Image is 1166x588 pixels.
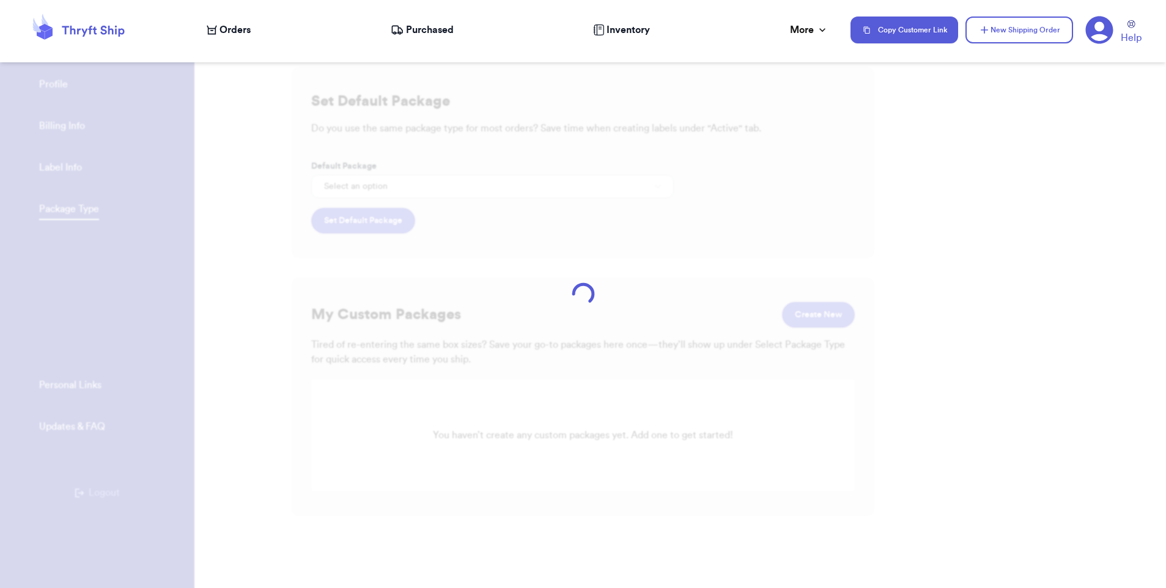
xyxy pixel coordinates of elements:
a: Inventory [593,23,650,37]
a: Help [1121,20,1142,45]
button: Copy Customer Link [851,17,958,43]
a: Orders [207,23,251,37]
span: Inventory [607,23,650,37]
div: More [790,23,828,37]
button: New Shipping Order [965,17,1073,43]
a: Purchased [391,23,454,37]
span: Purchased [406,23,454,37]
span: Orders [220,23,251,37]
span: Help [1121,31,1142,45]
